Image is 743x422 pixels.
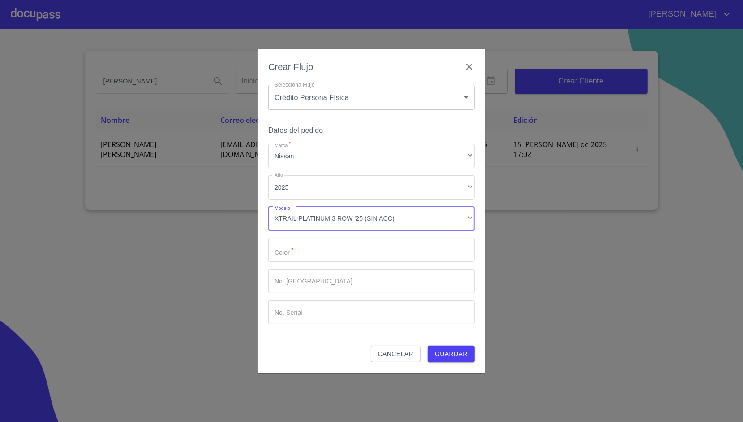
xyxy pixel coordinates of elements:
[371,346,421,362] button: Cancelar
[268,207,475,231] div: XTRAIL PLATINUM 3 ROW '25 (SIN ACC)
[268,175,475,200] div: 2025
[435,348,468,360] span: Guardar
[268,85,475,110] div: Crédito Persona Física
[378,348,413,360] span: Cancelar
[268,124,475,137] h6: Datos del pedido
[268,60,314,74] h6: Crear Flujo
[428,346,475,362] button: Guardar
[268,144,475,168] div: Nissan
